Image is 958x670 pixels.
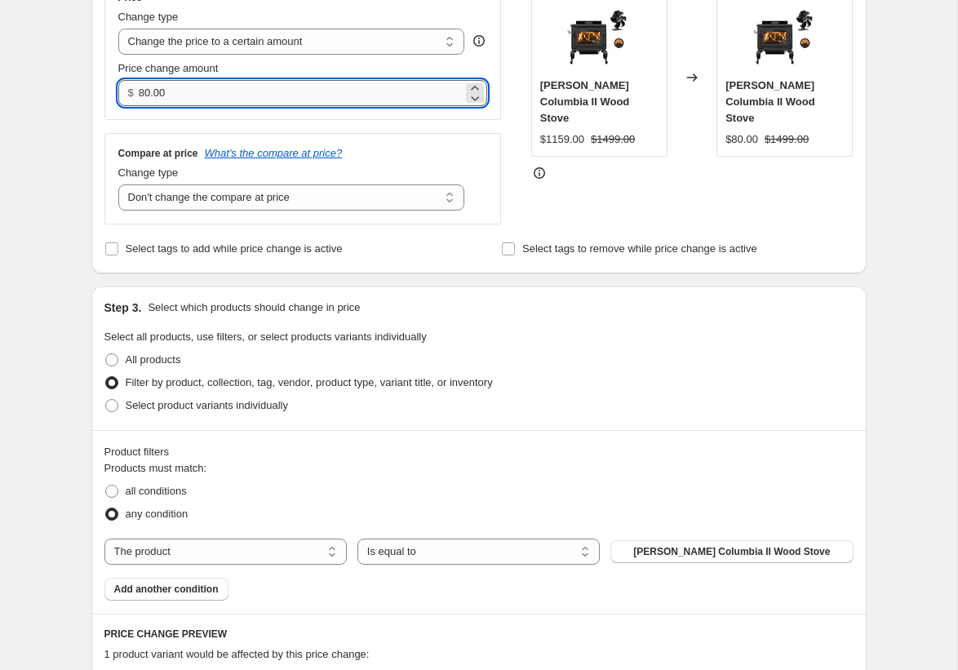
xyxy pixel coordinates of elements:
span: Price change amount [118,62,219,74]
img: drolet-columbia-ii-wood-stove-1190531837_80x.jpg [752,7,818,73]
span: Select tags to add while price change is active [126,242,343,255]
span: all conditions [126,485,187,497]
button: Drolet Columbia II Wood Stove [610,540,853,563]
h2: Step 3. [104,300,142,316]
span: Select all products, use filters, or select products variants individually [104,331,427,343]
input: 80.00 [139,80,463,106]
p: Select which products should change in price [148,300,360,316]
strike: $1499.00 [765,131,809,148]
h6: PRICE CHANGE PREVIEW [104,628,854,641]
span: $ [128,87,134,99]
div: Product filters [104,444,854,460]
strike: $1499.00 [591,131,635,148]
div: $80.00 [725,131,758,148]
span: Add another condition [114,583,219,596]
span: Filter by product, collection, tag, vendor, product type, variant title, or inventory [126,376,493,388]
button: What's the compare at price? [205,147,343,159]
img: drolet-columbia-ii-wood-stove-1190531837_80x.jpg [566,7,632,73]
div: help [471,33,487,49]
span: Select tags to remove while price change is active [522,242,757,255]
span: [PERSON_NAME] Columbia II Wood Stove [633,545,830,558]
span: All products [126,353,181,366]
span: [PERSON_NAME] Columbia II Wood Stove [540,79,630,124]
span: [PERSON_NAME] Columbia II Wood Stove [725,79,815,124]
span: Select product variants individually [126,399,288,411]
div: $1159.00 [540,131,584,148]
span: Products must match: [104,462,207,474]
span: any condition [126,508,188,520]
h3: Compare at price [118,147,198,160]
span: Change type [118,11,179,23]
span: 1 product variant would be affected by this price change: [104,648,370,660]
button: Add another condition [104,578,228,601]
span: Change type [118,166,179,179]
